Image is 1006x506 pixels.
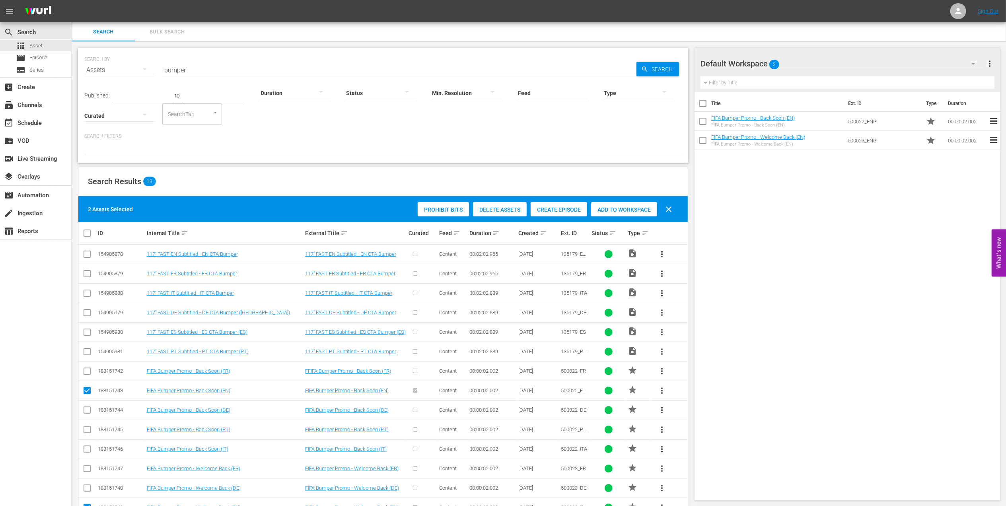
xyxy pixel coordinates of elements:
[659,200,678,219] button: clear
[305,387,389,393] a: FIFA Bumper Promo - Back Soon (EN)
[642,230,649,237] span: sort
[305,368,391,374] a: FFIFA Bumper Promo - Back Soon (FR)
[439,228,467,238] div: Feed
[561,329,586,335] span: 135179_ES
[628,249,638,258] span: Video
[628,424,638,434] span: PROMO
[439,407,457,413] span: Content
[628,307,638,317] span: Video
[469,290,516,296] div: 00:02:02.889
[628,483,638,492] span: PROMO
[652,440,671,459] button: more_vert
[985,54,994,73] button: more_vert
[4,118,14,128] span: Schedule
[518,309,558,315] div: [DATE]
[469,387,516,393] div: 00:00:02.002
[561,251,586,263] span: 135179_ENG
[652,381,671,400] button: more_vert
[628,228,650,238] div: Type
[518,271,558,276] div: [DATE]
[469,309,516,315] div: 00:02:02.889
[147,446,228,452] a: FIFA Bumper Promo - Back Soon (IT)
[469,426,516,432] div: 00:00:02.002
[469,271,516,276] div: 00:02:02.965
[305,271,395,276] a: 117'' FAST FR Subtitled - FR CTA Bumper
[305,446,387,452] a: FIFA Bumper Promo - Back Soon (IT)
[147,465,240,471] a: FIFA Bumper Promo - Welcome Back (FR)
[561,426,587,438] span: 500022_POR
[657,347,667,356] span: more_vert
[473,206,527,213] span: Delete Assets
[518,329,558,335] div: [DATE]
[518,485,558,491] div: [DATE]
[147,368,230,374] a: FIFA Bumper Promo - Back Soon (FR)
[453,230,460,237] span: sort
[140,27,194,37] span: Bulk Search
[926,117,936,126] span: Promo
[147,407,230,413] a: FIFA Bumper Promo - Back Soon (DE)
[561,230,589,236] div: Ext. ID
[711,142,805,147] div: FIFA Bumper Promo - Welcome Back (EN)
[88,205,133,213] div: 2 Assets Selected
[648,62,679,76] span: Search
[305,329,406,335] a: 117'' FAST ES Subtitled - ES CTA Bumper (ES)
[711,123,795,128] div: FIFA Bumper Promo - Back Soon (EN)
[4,82,14,92] span: Create
[439,485,457,491] span: Content
[518,348,558,354] div: [DATE]
[711,134,805,140] a: FIFA Bumper Promo - Welcome Back (EN)
[518,368,558,374] div: [DATE]
[609,230,616,237] span: sort
[540,230,547,237] span: sort
[469,485,516,491] div: 00:00:02.002
[657,269,667,278] span: more_vert
[98,290,144,296] div: 154905880
[147,329,247,335] a: 117'' FAST ES Subtitled - ES CTA Bumper (ES)
[147,271,237,276] a: 117'' FAST FR Subtitled - FR CTA Bumper
[844,112,923,131] td: 500022_ENG
[147,251,238,257] a: 117'' FAST EN Subtitled - EN CTA Bumper
[76,27,130,37] span: Search
[652,342,671,361] button: more_vert
[561,407,586,413] span: 500022_DE
[98,485,144,491] div: 188151748
[561,446,587,452] span: 500022_ITA
[84,59,154,81] div: Assets
[305,309,399,321] a: 117'' FAST DE Subtitled - DE CTA Bumper ([GEOGRAPHIC_DATA])
[305,228,406,238] div: External Title
[628,288,638,297] span: Video
[439,329,457,335] span: Content
[628,444,638,453] span: PROMO
[4,154,14,163] span: Live Streaming
[469,407,516,413] div: 00:00:02.002
[29,54,47,62] span: Episode
[29,66,44,74] span: Series
[992,230,1006,277] button: Open Feedback Widget
[84,133,682,140] p: Search Filters:
[418,202,469,216] button: Prohibit Bits
[147,228,303,238] div: Internal Title
[652,401,671,420] button: more_vert
[561,348,587,360] span: 135179_POR
[985,59,994,68] span: more_vert
[4,100,14,110] span: Channels
[469,329,516,335] div: 00:02:02.889
[181,230,188,237] span: sort
[518,407,558,413] div: [DATE]
[439,348,457,354] span: Content
[843,92,921,115] th: Ext. ID
[769,56,779,73] span: 2
[628,268,638,278] span: Video
[518,446,558,452] div: [DATE]
[19,2,57,21] img: ans4CAIJ8jUAAAAAAAAAAAAAAAAAAAAAAAAgQb4GAAAAAAAAAAAAAAAAAAAAAAAAJMjXAAAAAAAAAAAAAAAAAAAAAAAAgAT5G...
[657,464,667,473] span: more_vert
[175,92,180,99] span: to
[518,387,558,393] div: [DATE]
[5,6,14,16] span: menu
[147,290,234,296] a: 117'' FAST IT Subtitled - IT CTA Bumper
[147,426,230,432] a: FIFA Bumper Promo - Back Soon (PT)
[98,407,144,413] div: 188151744
[469,446,516,452] div: 00:00:02.002
[84,92,110,99] span: Published:
[88,177,141,186] span: Search Results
